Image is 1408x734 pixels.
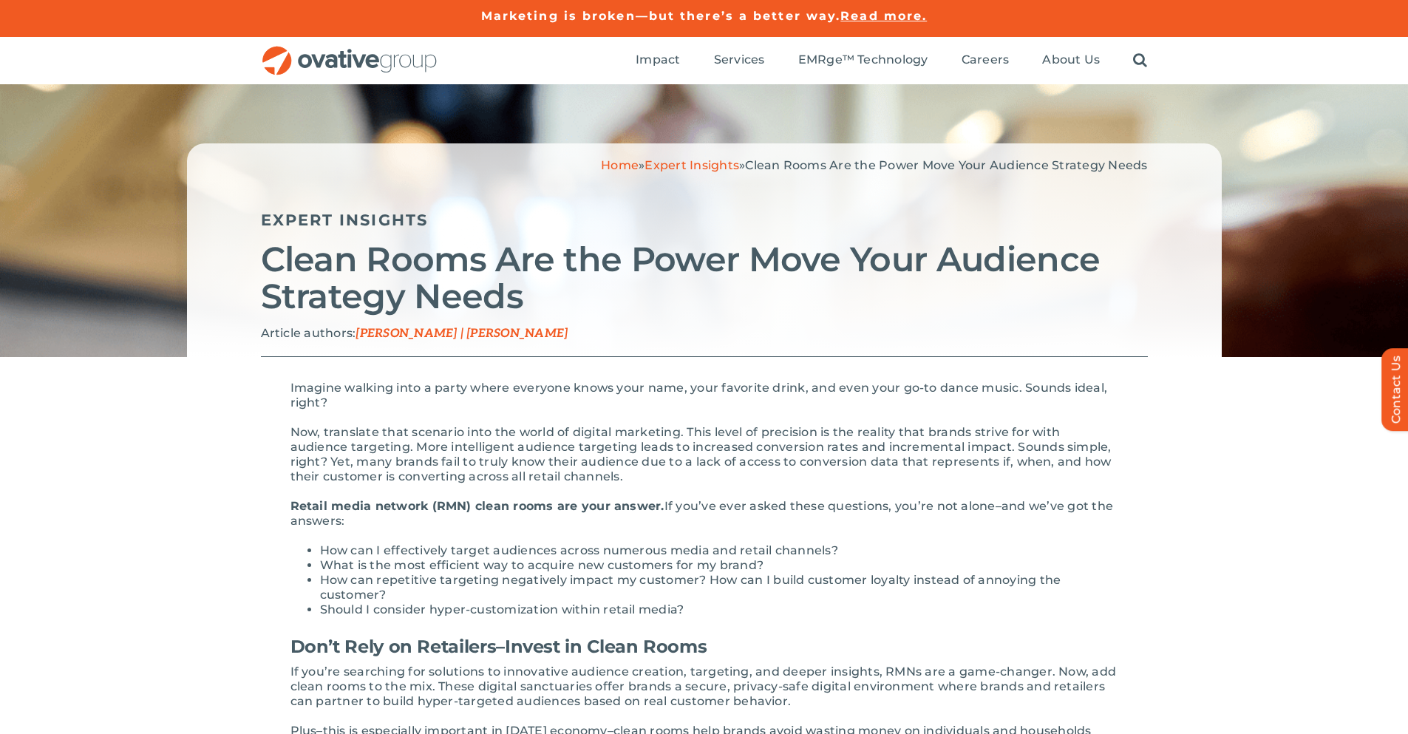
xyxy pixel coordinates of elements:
[745,158,1147,172] span: Clean Rooms Are the Power Move Your Audience Strategy Needs
[1042,52,1100,67] span: About Us
[290,665,1118,709] p: If you’re searching for solutions to innovative audience creation, targeting, and deeper insights...
[481,9,841,23] a: Marketing is broken—but there’s a better way.
[1133,52,1147,69] a: Search
[320,558,1118,573] li: What is the most efficient way to acquire new customers for my brand?
[290,381,1118,410] p: Imagine walking into a party where everyone knows your name, your favorite drink, and even your g...
[356,327,568,341] span: [PERSON_NAME] | [PERSON_NAME]
[261,241,1148,315] h2: Clean Rooms Are the Power Move Your Audience Strategy Needs
[714,52,765,69] a: Services
[840,9,927,23] a: Read more.
[261,211,429,229] a: Expert Insights
[290,636,707,657] strong: Don’t Rely on Retailers–Invest in Clean Rooms
[798,52,928,69] a: EMRge™ Technology
[320,573,1118,602] li: How can repetitive targeting negatively impact my customer? How can I build customer loyalty inst...
[601,158,639,172] a: Home
[261,326,1148,341] p: Article authors:
[261,44,438,58] a: OG_Full_horizontal_RGB
[290,499,1118,529] p: If you’ve ever asked these questions, you’re not alone–and we’ve got the answers:
[636,37,1147,84] nav: Menu
[636,52,680,67] span: Impact
[636,52,680,69] a: Impact
[962,52,1010,67] span: Careers
[714,52,765,67] span: Services
[290,425,1118,484] p: Now, translate that scenario into the world of digital marketing. This level of precision is the ...
[798,52,928,67] span: EMRge™ Technology
[1042,52,1100,69] a: About Us
[645,158,739,172] a: Expert Insights
[320,602,1118,617] li: Should I consider hyper-customization within retail media?
[962,52,1010,69] a: Careers
[601,158,1147,172] span: » »
[290,499,664,513] strong: Retail media network (RMN) clean rooms are your answer.
[320,543,1118,558] li: How can I effectively target audiences across numerous media and retail channels?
